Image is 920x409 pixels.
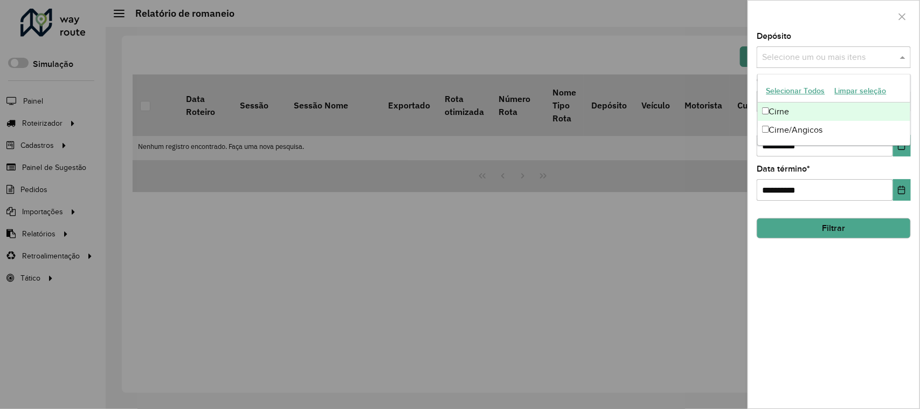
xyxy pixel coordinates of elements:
[757,218,911,238] button: Filtrar
[758,121,911,139] div: Cirne/Angicos
[893,135,911,156] button: Choose Date
[757,30,791,43] label: Depósito
[757,74,911,146] ng-dropdown-panel: Options list
[830,83,891,99] button: Limpar seleção
[757,162,810,175] label: Data término
[757,74,829,87] label: Grupo de Depósito
[893,179,911,201] button: Choose Date
[758,103,911,121] div: Cirne
[762,83,830,99] button: Selecionar Todos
